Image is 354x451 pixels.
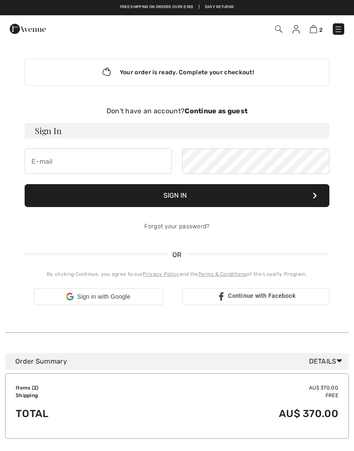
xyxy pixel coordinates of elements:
[10,24,46,32] a: 1ère Avenue
[198,271,247,277] a: Terms & Conditions
[143,271,179,277] a: Privacy Policy
[25,148,172,174] input: E-mail
[25,270,329,278] div: By clicking Continue, you agree to our and the of the Loyalty Program.
[131,392,338,399] td: Free
[16,384,131,392] td: Items ( )
[34,385,37,391] span: 2
[131,399,338,428] td: AU$ 370.00
[25,106,329,116] div: Don't have an account?
[205,4,234,10] a: Easy Returns
[15,356,346,367] div: Order Summary
[16,399,131,428] td: Total
[144,223,209,230] a: Forgot your password?
[168,250,186,260] span: OR
[34,288,163,305] div: Sign in with Google
[16,392,131,399] td: Shipping
[25,184,329,207] button: Sign In
[182,288,329,305] a: Continue with Facebook
[25,123,329,138] h3: Sign In
[120,4,194,10] a: Free shipping on orders over $180
[77,292,130,301] span: Sign in with Google
[10,20,46,37] img: 1ère Avenue
[228,292,295,299] span: Continue with Facebook
[131,384,338,392] td: AU$ 370.00
[25,59,329,86] div: Your order is ready. Complete your checkout!
[309,356,346,367] span: Details
[199,4,199,10] span: |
